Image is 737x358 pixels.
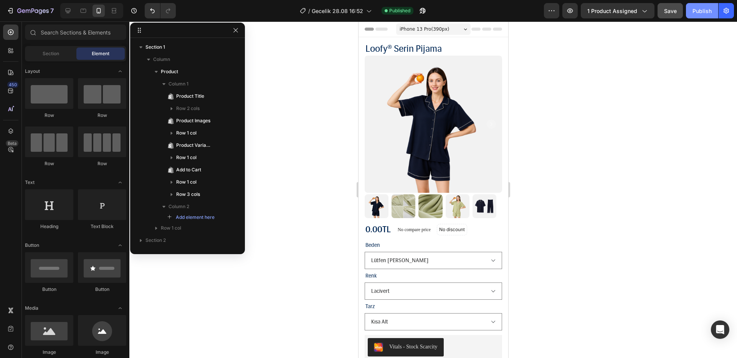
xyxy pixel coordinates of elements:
[176,166,201,174] span: Add to Cart
[176,190,200,198] span: Row 3 cols
[92,50,109,57] span: Element
[176,141,213,149] span: Product Variants & Swatches
[25,349,73,356] div: Image
[308,7,310,15] span: /
[145,3,176,18] div: Undo/Redo
[6,140,18,146] div: Beta
[114,176,126,189] span: Toggle open
[43,50,59,57] span: Section
[686,3,718,18] button: Publish
[78,223,126,230] div: Text Block
[176,105,200,112] span: Row 2 cols
[359,21,508,358] iframe: Design area
[176,92,204,100] span: Product Title
[25,242,39,249] span: Button
[78,112,126,119] div: Row
[176,214,215,221] span: Add element here
[25,112,73,119] div: Row
[711,320,729,339] div: Open Intercom Messenger
[153,56,170,63] span: Column
[176,178,197,186] span: Row 1 col
[692,7,712,15] div: Publish
[78,286,126,293] div: Button
[114,239,126,251] span: Toggle open
[176,154,197,161] span: Row 1 col
[664,8,677,14] span: Save
[7,82,18,88] div: 450
[114,302,126,314] span: Toggle open
[25,68,40,75] span: Layout
[50,6,54,15] p: 7
[25,223,73,230] div: Heading
[78,349,126,356] div: Image
[164,213,218,222] button: Add element here
[587,7,637,15] span: 1 product assigned
[25,179,35,186] span: Text
[161,68,178,76] span: Product
[176,117,210,125] span: Product Images
[25,286,73,293] div: Button
[658,3,683,18] button: Save
[169,203,189,210] span: Column 2
[145,43,165,51] span: Section 1
[25,25,126,40] input: Search Sections & Elements
[25,160,73,167] div: Row
[78,160,126,167] div: Row
[581,3,654,18] button: 1 product assigned
[114,65,126,77] span: Toggle open
[312,7,363,15] span: Gecelik 28.08 16:52
[176,129,197,137] span: Row 1 col
[169,80,188,88] span: Column 1
[3,3,57,18] button: 7
[145,236,166,244] span: Section 2
[25,305,38,312] span: Media
[161,224,181,232] span: Row 1 col
[389,7,410,14] span: Published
